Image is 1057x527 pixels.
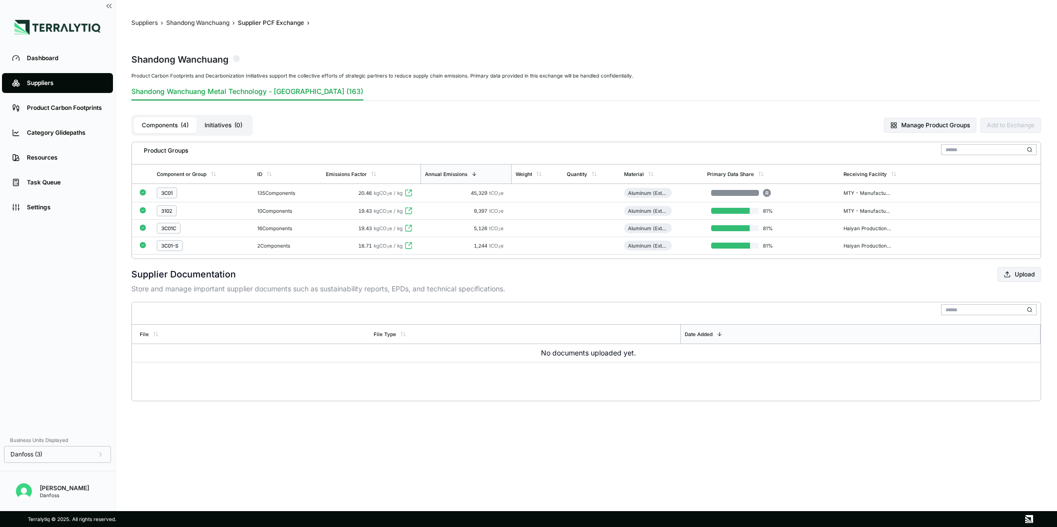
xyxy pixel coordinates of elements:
button: Manage Product Groups [884,118,976,133]
span: ( 0 ) [234,121,242,129]
p: Store and manage important supplier documents such as sustainability reports, EPDs, and technical... [131,284,1041,294]
div: Aluminum (Extrusion) [628,243,668,249]
sub: 2 [498,245,501,249]
div: Weight [516,171,532,177]
div: Aluminum (Extrusion) [628,190,668,196]
div: Resources [27,154,103,162]
sub: 2 [498,227,501,232]
span: 18.71 [358,243,372,249]
div: 3102 [161,208,172,214]
div: 3C01C [161,225,176,231]
span: tCO e [489,225,504,231]
span: 1,244 [474,243,489,249]
div: Business Units Displayed [4,434,111,446]
span: Danfoss (3) [10,450,42,458]
div: [PERSON_NAME] [40,484,89,492]
span: 5,126 [474,225,489,231]
div: File [140,331,149,337]
span: kgCO e / kg [374,190,403,196]
sub: 2 [387,227,389,232]
span: 81 % [759,225,791,231]
sub: 2 [498,192,501,196]
div: Haiyan Production CNHX [844,225,891,231]
div: Component or Group [157,171,207,177]
div: Haiyan Production CNHX [844,243,891,249]
span: tCO e [489,190,504,196]
button: Supplier PCF Exchange [238,19,304,27]
div: Receiving Facility [844,171,887,177]
span: tCO e [489,243,504,249]
div: Emissions Factor [326,171,367,177]
div: 3C01-S [161,243,178,249]
div: Date Added [685,331,713,337]
div: 135 Components [257,190,317,196]
div: Aluminum (Extrusion) [628,208,668,214]
span: 45,329 [471,190,489,196]
span: 20.46 [358,190,372,196]
span: kgCO e / kg [374,225,403,231]
div: 3C01 [161,190,173,196]
div: 2 Components [257,243,317,249]
span: › [232,19,235,27]
button: Shandong Wanchuang Metal Technology - [GEOGRAPHIC_DATA] (163) [131,87,363,100]
div: Task Queue [27,178,103,186]
div: Product Carbon Footprints and Decarbonization Initiatives support the collective efforts of strat... [131,73,1041,79]
button: Components(4) [134,117,197,133]
span: 81 % [759,208,791,214]
span: kgCO e / kg [374,208,403,214]
div: MTY - Manufacturing Plant [844,190,891,196]
span: ( 4 ) [181,121,189,129]
span: 19.43 [358,225,372,231]
sub: 2 [387,210,389,214]
span: 81 % [759,243,791,249]
span: tCO e [489,208,504,214]
div: Product Carbon Footprints [27,104,103,112]
button: Suppliers [131,19,158,27]
div: Settings [27,203,103,211]
button: Shandong Wanchuang [166,19,229,27]
div: Category Glidepaths [27,129,103,137]
span: › [161,19,163,27]
div: Quantity [567,171,587,177]
div: 16 Components [257,225,317,231]
span: 9,397 [474,208,489,214]
div: Suppliers [27,79,103,87]
h2: Supplier Documentation [131,267,236,281]
td: No documents uploaded yet. [132,344,1041,362]
sub: 2 [387,192,389,196]
div: Primary Data Share [707,171,754,177]
div: Aluminum (Extrusion) [628,225,668,231]
button: Upload [997,267,1041,282]
sub: 2 [498,210,501,214]
div: ID [257,171,262,177]
span: R [765,190,768,196]
img: Logo [14,20,101,35]
div: Dashboard [27,54,103,62]
div: Shandong Wanchuang [131,52,228,66]
div: Danfoss [40,492,89,498]
span: › [307,19,310,27]
div: MTY - Manufacturing Plant [844,208,891,214]
button: Initiatives(0) [197,117,250,133]
button: Open user button [12,479,36,503]
div: File Type [374,331,396,337]
div: Product Groups [136,143,188,155]
sub: 2 [387,245,389,249]
span: kgCO e / kg [374,243,403,249]
img: Erato Panayiotou [16,483,32,499]
div: Material [624,171,644,177]
div: 10 Components [257,208,317,214]
span: 19.43 [358,208,372,214]
div: Annual Emissions [425,171,467,177]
